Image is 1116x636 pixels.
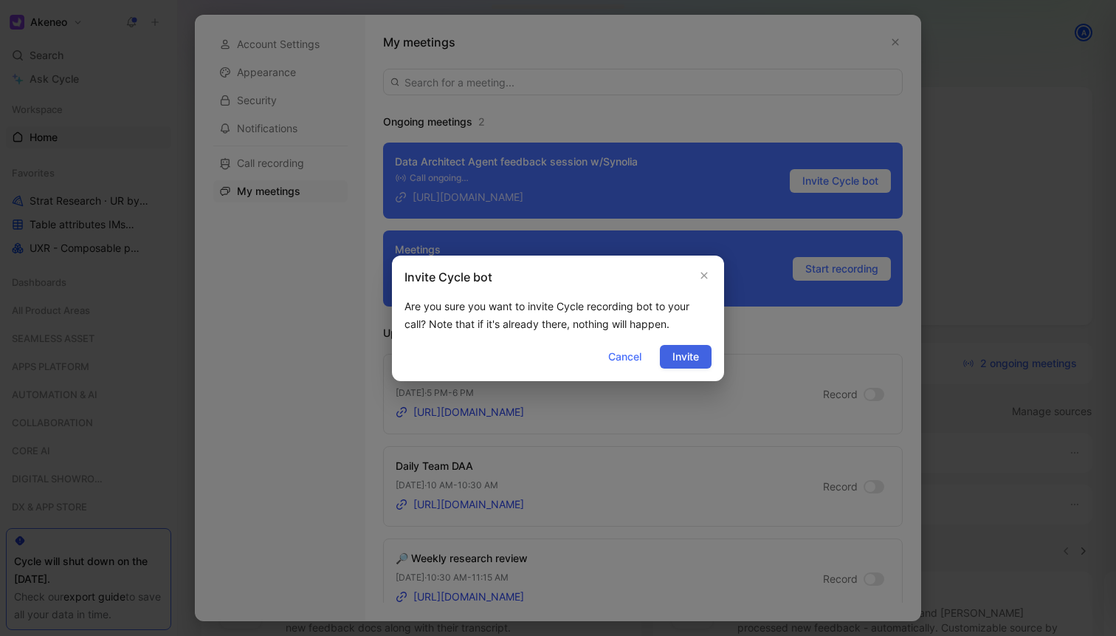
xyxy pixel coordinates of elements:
button: Invite [660,345,712,369]
span: Cancel [608,348,641,366]
div: Are you sure you want to invite Cycle recording bot to your call? Note that if it's already there... [404,298,712,333]
span: Invite [672,348,699,366]
h2: Invite Cycle bot [404,268,492,286]
button: Cancel [596,345,654,369]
